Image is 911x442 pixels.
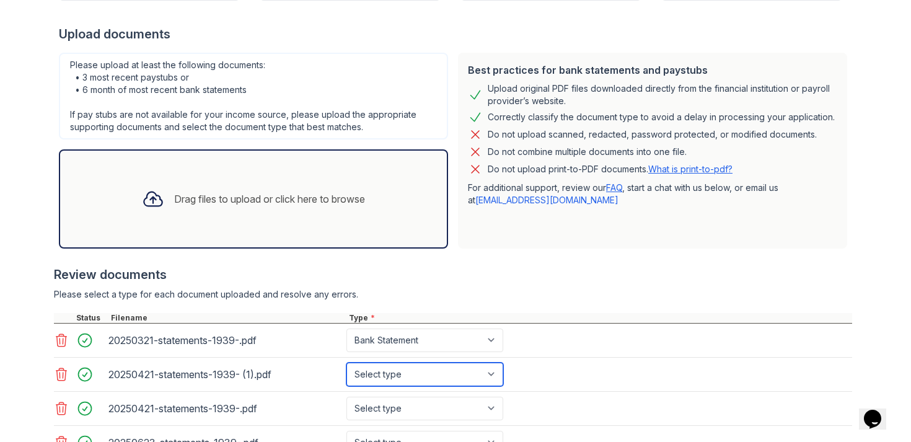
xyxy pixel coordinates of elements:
[74,313,108,323] div: Status
[108,330,341,350] div: 20250321-statements-1939-.pdf
[108,313,346,323] div: Filename
[488,144,687,159] div: Do not combine multiple documents into one file.
[59,25,852,43] div: Upload documents
[488,163,733,175] p: Do not upload print-to-PDF documents.
[346,313,852,323] div: Type
[59,53,448,139] div: Please upload at least the following documents: • 3 most recent paystubs or • 6 month of most rec...
[54,266,852,283] div: Review documents
[468,182,837,206] p: For additional support, review our , start a chat with us below, or email us at
[54,288,852,301] div: Please select a type for each document uploaded and resolve any errors.
[174,192,365,206] div: Drag files to upload or click here to browse
[108,365,341,384] div: 20250421-statements-1939- (1).pdf
[488,110,835,125] div: Correctly classify the document type to avoid a delay in processing your application.
[606,182,622,193] a: FAQ
[468,63,837,77] div: Best practices for bank statements and paystubs
[108,399,341,418] div: 20250421-statements-1939-.pdf
[859,392,899,430] iframe: chat widget
[475,195,618,205] a: [EMAIL_ADDRESS][DOMAIN_NAME]
[648,164,733,174] a: What is print-to-pdf?
[488,127,817,142] div: Do not upload scanned, redacted, password protected, or modified documents.
[488,82,837,107] div: Upload original PDF files downloaded directly from the financial institution or payroll provider’...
